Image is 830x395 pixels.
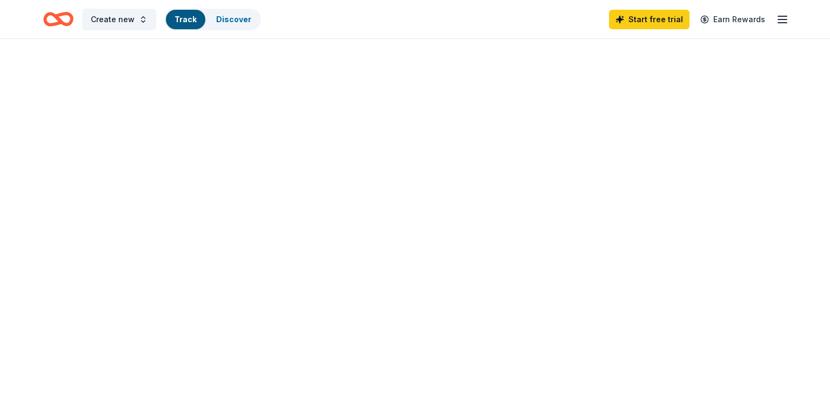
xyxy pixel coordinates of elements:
button: TrackDiscover [165,9,261,30]
a: Start free trial [609,10,690,29]
a: Discover [216,15,251,24]
span: Create new [91,13,135,26]
a: Home [43,6,73,32]
button: Create new [82,9,156,30]
a: Earn Rewards [694,10,772,29]
a: Track [175,15,197,24]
